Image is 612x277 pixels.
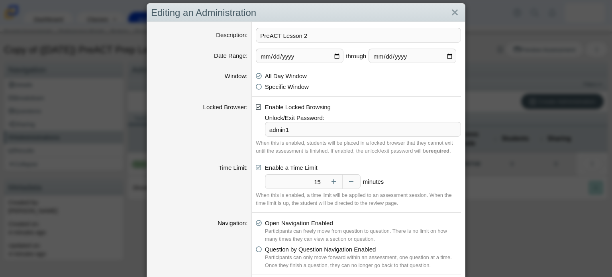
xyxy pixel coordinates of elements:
[265,104,331,110] span: Enable Locked Browsing
[265,246,461,269] span: Question by Question Navigation Enabled
[343,49,369,63] span: through
[265,164,318,171] span: Enable a Time Limit
[265,122,461,137] input: Unlock/exit password…
[265,73,307,79] span: All Day Window
[265,114,461,137] li: Unlock/Exit Password:
[265,83,309,90] span: Specific Window
[265,253,461,269] div: Participants can only move forward within an assessment, one question at a time. Once they finish...
[214,52,247,59] label: Date Range
[325,174,343,189] button: Increase
[449,6,461,20] a: Close
[343,174,361,189] button: Decrease
[147,4,465,22] div: Editing an Administration
[256,191,461,207] div: When this is enabled, a time limit will be applied to an assessment session. When the time limit ...
[256,139,461,155] div: When this is enabled, students will be placed in a locked browser that they cannot exit until the...
[218,220,247,226] label: Navigation
[429,148,449,154] b: required
[225,73,248,79] label: Window
[219,164,248,171] label: Time Limit
[203,104,248,110] label: Locked Browser
[265,227,461,243] div: Participants can freely move from question to question. There is no limit on how many times they ...
[216,31,247,38] label: Description
[361,174,384,189] span: minutes
[265,220,461,243] span: Open Navigation Enabled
